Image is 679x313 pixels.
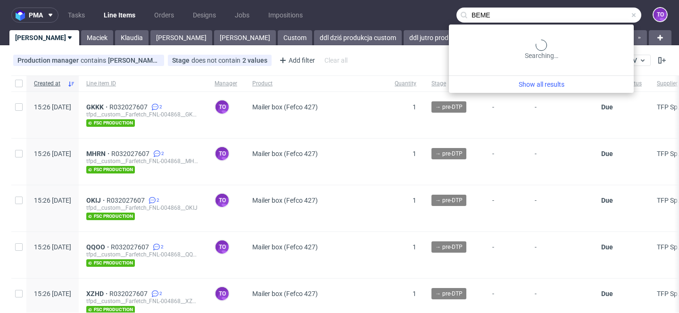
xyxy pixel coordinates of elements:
[242,57,267,64] div: 2 values
[492,103,520,127] span: -
[34,150,71,157] span: 15:26 [DATE]
[413,197,416,204] span: 1
[601,290,613,297] span: Due
[86,251,199,258] div: tfpd__custom__Farfetch_FNL-004868__QQOO
[108,57,160,64] div: [PERSON_NAME][EMAIL_ADDRESS][PERSON_NAME][DOMAIN_NAME]
[413,150,416,157] span: 1
[214,30,276,45] a: [PERSON_NAME]
[187,8,222,23] a: Designs
[413,243,416,251] span: 1
[81,30,113,45] a: Maciek
[215,194,229,207] figcaption: to
[149,290,162,297] a: 2
[29,12,43,18] span: pma
[601,197,613,204] span: Due
[11,8,58,23] button: pma
[535,243,586,267] span: -
[323,54,349,67] div: Clear all
[151,243,164,251] a: 2
[535,103,586,127] span: -
[34,80,64,88] span: Created at
[17,57,81,64] span: Production manager
[86,119,135,127] span: fsc production
[149,8,180,23] a: Orders
[161,243,164,251] span: 2
[435,289,463,298] span: → pre-DTP
[172,57,191,64] span: Stage
[215,100,229,114] figcaption: to
[601,243,613,251] span: Due
[62,8,91,23] a: Tasks
[86,290,109,297] a: XZHD
[34,243,71,251] span: 15:26 [DATE]
[252,197,318,204] span: Mailer box (Fefco 427)
[252,243,318,251] span: Mailer box (Fefco 427)
[34,197,71,204] span: 15:26 [DATE]
[314,30,402,45] a: ddl dziś produkcja custom
[413,290,416,297] span: 1
[107,197,147,204] a: R032027607
[263,8,308,23] a: Impositions
[86,80,199,88] span: Line item ID
[535,150,586,173] span: -
[492,197,520,220] span: -
[149,103,162,111] a: 2
[111,150,151,157] a: R032027607
[252,103,318,111] span: Mailer box (Fefco 427)
[157,197,159,204] span: 2
[601,103,613,111] span: Due
[395,80,416,88] span: Quantity
[115,30,149,45] a: Klaudia
[86,111,199,118] div: tfpd__custom__Farfetch_FNL-004868__GKKK
[278,30,312,45] a: Custom
[150,30,212,45] a: [PERSON_NAME]
[86,103,109,111] a: GKKK
[435,243,463,251] span: → pre-DTP
[111,243,151,251] a: R032027607
[86,197,107,204] a: OKIJ
[86,157,199,165] div: tfpd__custom__Farfetch_FNL-004868__MHRN
[215,240,229,254] figcaption: to
[252,290,318,297] span: Mailer box (Fefco 427)
[86,297,199,305] div: tfpd__custom__Farfetch_FNL-004868__XZHD
[159,103,162,111] span: 2
[81,57,108,64] span: contains
[86,204,199,212] div: tfpd__custom__Farfetch_FNL-004868__OKIJ
[229,8,255,23] a: Jobs
[86,259,135,267] span: fsc production
[492,243,520,267] span: -
[413,103,416,111] span: 1
[435,103,463,111] span: → pre-DTP
[86,150,111,157] a: MHRN
[86,166,135,173] span: fsc production
[161,150,164,157] span: 2
[159,290,162,297] span: 2
[435,149,463,158] span: → pre-DTP
[109,290,149,297] a: R032027607
[252,80,380,88] span: Product
[431,80,477,88] span: Stage
[601,150,613,157] span: Due
[147,197,159,204] a: 2
[16,10,29,21] img: logo
[453,40,630,60] div: Searching…
[109,103,149,111] a: R032027607
[191,57,242,64] span: does not contain
[98,8,141,23] a: Line Items
[252,150,318,157] span: Mailer box (Fefco 427)
[215,287,229,300] figcaption: to
[404,30,493,45] a: ddl jutro produkcja custom
[275,53,317,68] div: Add filter
[453,80,630,89] a: Show all results
[654,8,667,21] figcaption: to
[86,243,111,251] a: QQOO
[34,290,71,297] span: 15:26 [DATE]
